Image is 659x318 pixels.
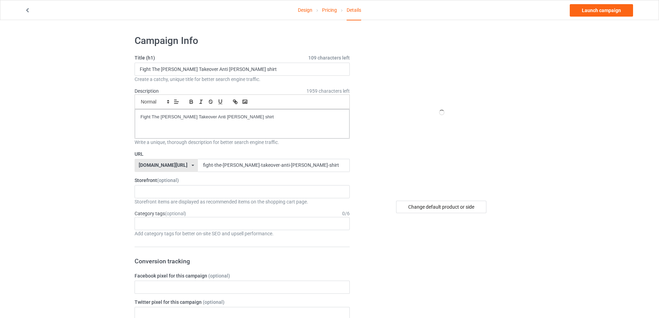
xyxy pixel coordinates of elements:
div: Create a catchy, unique title for better search engine traffic. [135,76,350,83]
div: Add category tags for better on-site SEO and upsell performance. [135,230,350,237]
label: Storefront [135,177,350,184]
h1: Campaign Info [135,35,350,47]
span: (optional) [165,211,186,216]
div: 0 / 6 [342,210,350,217]
div: Storefront items are displayed as recommended items on the shopping cart page. [135,198,350,205]
span: (optional) [157,178,179,183]
label: URL [135,151,350,157]
label: Description [135,88,159,94]
label: Facebook pixel for this campaign [135,272,350,279]
label: Title (h1) [135,54,350,61]
a: Design [298,0,312,20]
span: (optional) [203,299,225,305]
div: Details [347,0,361,20]
a: Pricing [322,0,337,20]
span: (optional) [208,273,230,279]
div: [DOMAIN_NAME][URL] [139,163,187,167]
span: 109 characters left [308,54,350,61]
label: Twitter pixel for this campaign [135,299,350,306]
label: Category tags [135,210,186,217]
div: Write a unique, thorough description for better search engine traffic. [135,139,350,146]
span: 1959 characters left [306,88,350,94]
div: Change default product or side [396,201,486,213]
h3: Conversion tracking [135,257,350,265]
a: Launch campaign [570,4,633,17]
p: Fight The [PERSON_NAME] Takeover Anti [PERSON_NAME] shirt [140,114,344,120]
